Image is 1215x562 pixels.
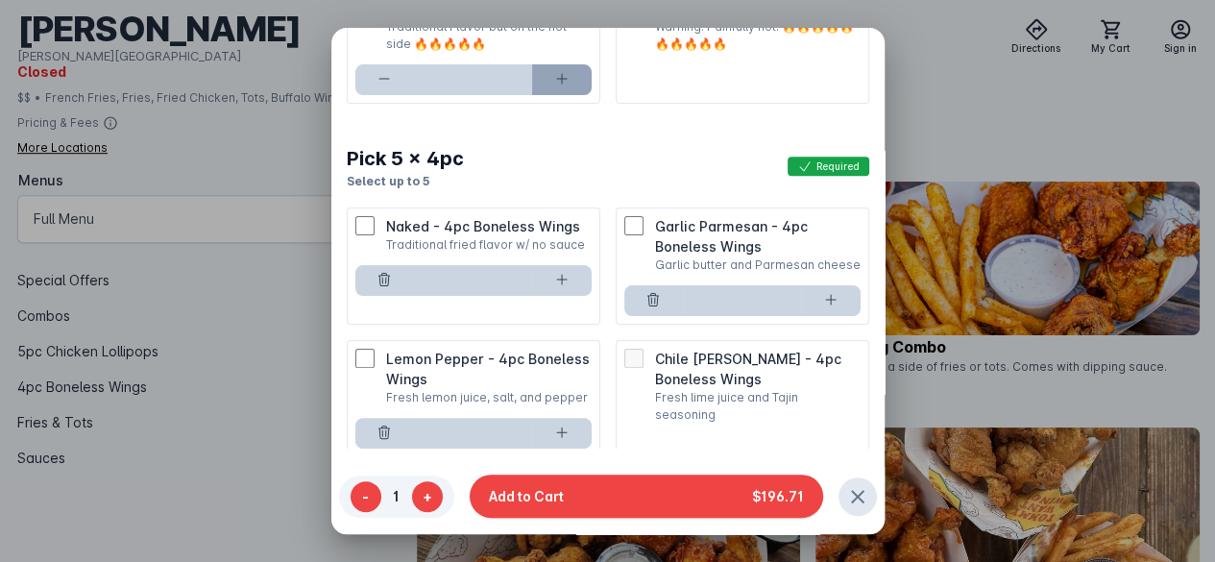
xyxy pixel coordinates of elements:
[655,18,861,53] p: Warning: Painfully hot! 🔥🔥🔥🔥🔥🔥🔥🔥🔥🔥
[655,257,861,274] p: Garlic butter and Parmesan cheese
[347,173,464,190] p: Select up to 5
[788,157,869,176] span: Required
[386,351,590,387] span: Lemon Pepper - 4pc Boneless Wings
[412,481,443,512] button: +
[386,18,592,53] p: Traditional Flavor but on the hot side 🔥🔥🔥🔥🔥
[489,487,564,507] span: Add to Cart
[347,144,464,173] div: Pick 5 x 4pc
[470,476,823,519] button: Add to Cart$196.71
[386,218,580,234] span: Naked - 4pc Boneless Wings
[386,236,592,254] p: Traditional fried flavor w/ no sauce
[655,351,841,387] span: Chile [PERSON_NAME] - 4pc Boneless Wings
[655,218,808,255] span: Garlic Parmesan - 4pc Boneless Wings
[386,389,592,406] p: Fresh lemon juice, salt, and pepper
[351,481,381,512] button: -
[655,389,861,424] p: Fresh lime juice and Tajin seasoning
[752,487,804,507] span: $196.71
[381,487,412,507] span: 1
